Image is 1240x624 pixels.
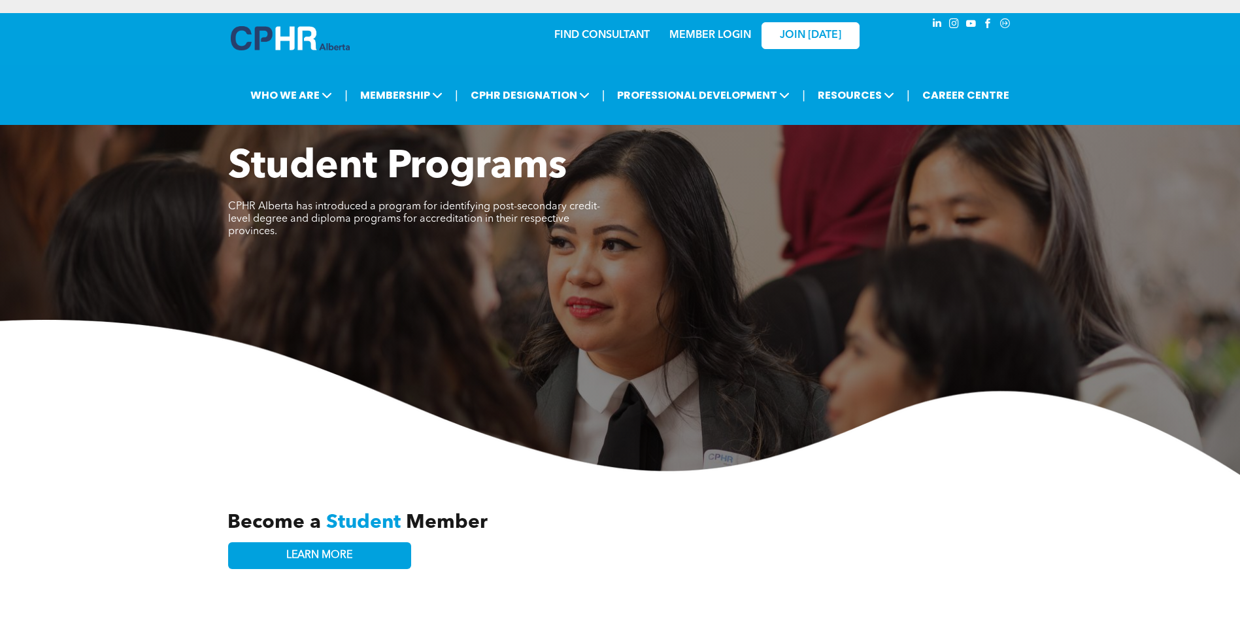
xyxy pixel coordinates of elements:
span: Member [406,513,488,532]
a: JOIN [DATE] [762,22,860,49]
li: | [455,82,458,109]
span: Student [326,513,401,532]
span: CPHR Alberta has introduced a program for identifying post-secondary credit-level degree and dipl... [228,201,600,237]
li: | [344,82,348,109]
a: MEMBER LOGIN [669,30,751,41]
span: RESOURCES [814,83,898,107]
a: youtube [964,16,979,34]
li: | [802,82,805,109]
a: CAREER CENTRE [918,83,1013,107]
a: LEARN MORE [228,542,411,569]
li: | [907,82,910,109]
span: Become a [227,513,321,532]
a: linkedin [930,16,945,34]
a: Social network [998,16,1013,34]
a: FIND CONSULTANT [554,30,650,41]
li: | [602,82,605,109]
a: facebook [981,16,996,34]
img: A blue and white logo for cp alberta [231,26,350,50]
a: instagram [947,16,962,34]
span: LEARN MORE [286,549,352,562]
span: CPHR DESIGNATION [467,83,594,107]
span: PROFESSIONAL DEVELOPMENT [613,83,794,107]
span: Student Programs [228,148,567,187]
span: MEMBERSHIP [356,83,446,107]
span: JOIN [DATE] [780,29,841,42]
span: WHO WE ARE [246,83,336,107]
